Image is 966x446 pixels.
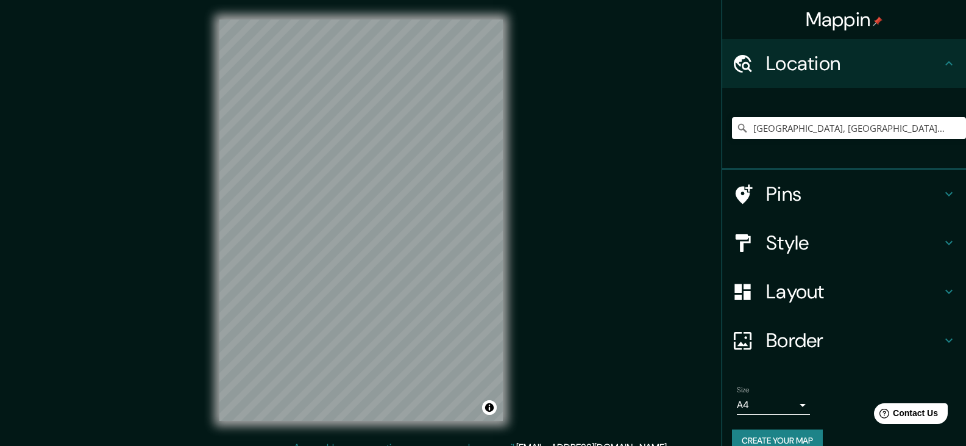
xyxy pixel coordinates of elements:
div: A4 [737,395,810,415]
label: Size [737,385,750,395]
h4: Location [766,51,942,76]
input: Pick your city or area [732,117,966,139]
div: Border [722,316,966,365]
canvas: Map [219,20,503,421]
h4: Layout [766,279,942,304]
h4: Border [766,328,942,353]
div: Location [722,39,966,88]
iframe: Help widget launcher [858,398,953,433]
img: pin-icon.png [873,16,883,26]
h4: Pins [766,182,942,206]
h4: Mappin [806,7,883,32]
div: Style [722,218,966,267]
button: Toggle attribution [482,400,497,415]
h4: Style [766,231,942,255]
div: Layout [722,267,966,316]
div: Pins [722,170,966,218]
